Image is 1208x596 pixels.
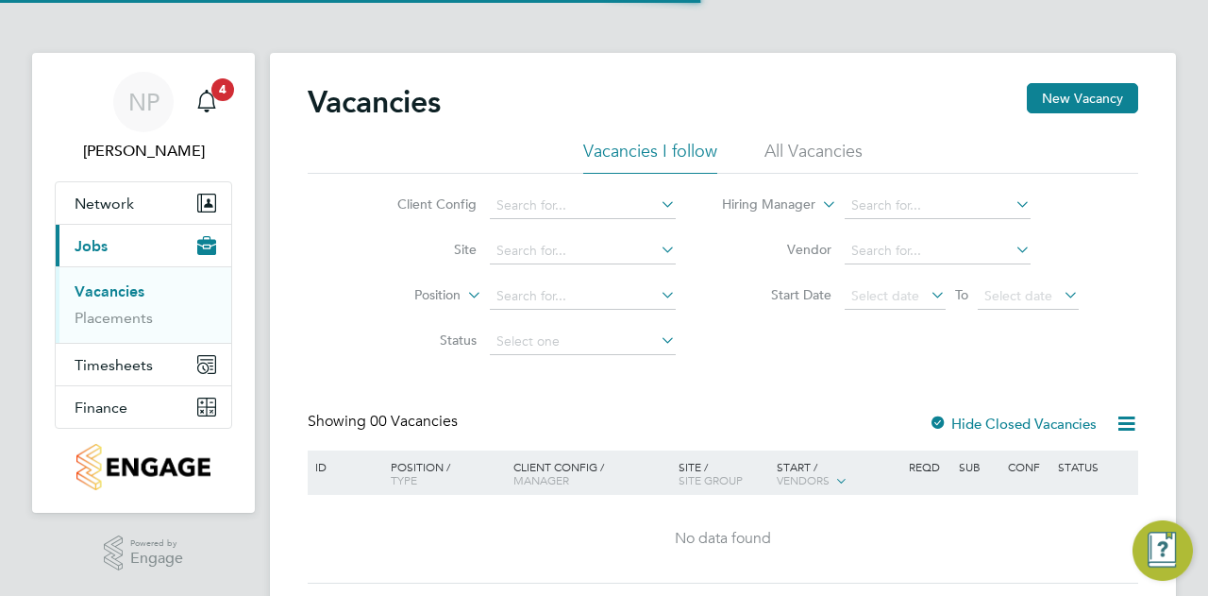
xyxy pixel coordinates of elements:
[723,286,831,303] label: Start Date
[1003,451,1052,483] div: Conf
[674,451,773,496] div: Site /
[310,451,377,483] div: ID
[772,451,904,498] div: Start /
[513,472,569,487] span: Manager
[32,53,255,513] nav: Main navigation
[1053,451,1135,483] div: Status
[391,472,417,487] span: Type
[490,193,676,219] input: Search for...
[75,282,144,300] a: Vacancies
[377,451,509,496] div: Position /
[55,72,232,162] a: NP[PERSON_NAME]
[370,412,458,431] span: 00 Vacancies
[75,309,153,327] a: Placements
[954,451,1003,483] div: Sub
[984,287,1052,304] span: Select date
[949,282,974,307] span: To
[368,332,477,349] label: Status
[723,241,831,258] label: Vendor
[308,412,461,432] div: Showing
[128,90,159,114] span: NP
[75,399,127,417] span: Finance
[75,195,134,213] span: Network
[679,472,743,487] span: Site Group
[104,536,184,571] a: Powered byEngage
[1132,520,1193,581] button: Engage Resource Center
[56,182,231,224] button: Network
[211,78,234,101] span: 4
[55,140,232,162] span: Natalie Porter
[56,344,231,385] button: Timesheets
[368,196,477,213] label: Client Config
[56,266,231,343] div: Jobs
[56,225,231,266] button: Jobs
[851,287,919,304] span: Select date
[310,529,1135,549] div: No data found
[707,196,815,214] label: Hiring Manager
[490,329,676,355] input: Select one
[130,536,183,552] span: Powered by
[777,472,830,487] span: Vendors
[55,444,232,490] a: Go to home page
[75,356,153,374] span: Timesheets
[130,551,183,567] span: Engage
[845,238,1031,264] input: Search for...
[308,83,441,121] h2: Vacancies
[75,237,108,255] span: Jobs
[490,283,676,310] input: Search for...
[352,286,461,305] label: Position
[764,140,863,174] li: All Vacancies
[1027,83,1138,113] button: New Vacancy
[583,140,717,174] li: Vacancies I follow
[368,241,477,258] label: Site
[929,415,1097,433] label: Hide Closed Vacancies
[56,386,231,428] button: Finance
[490,238,676,264] input: Search for...
[845,193,1031,219] input: Search for...
[76,444,210,490] img: countryside-properties-logo-retina.png
[188,72,226,132] a: 4
[509,451,674,496] div: Client Config /
[904,451,953,483] div: Reqd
